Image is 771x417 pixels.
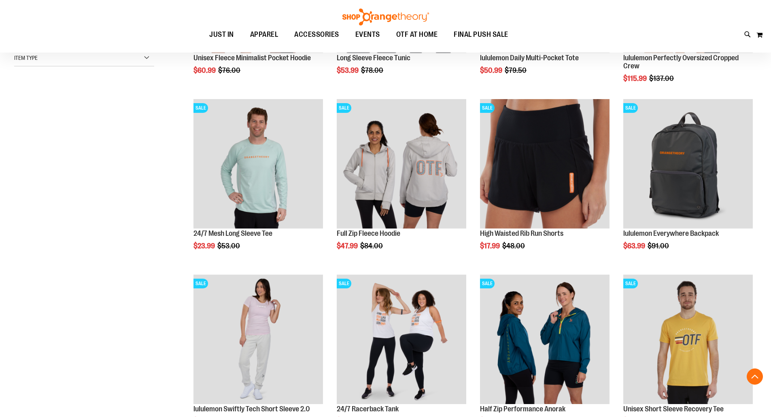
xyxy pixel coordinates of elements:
span: $63.99 [623,242,646,250]
a: Half Zip Performance AnorakSALE [480,275,610,405]
span: SALE [193,279,208,288]
span: $79.50 [505,66,528,74]
span: $47.99 [337,242,359,250]
span: $53.99 [337,66,360,74]
a: Long Sleeve Fleece Tunic [337,54,410,62]
a: lululemon Daily Multi-Pocket Tote [480,54,579,62]
a: Main Image of 1457091SALE [337,99,466,230]
span: SALE [193,103,208,113]
a: lululemon Everywhere Backpack [623,229,719,237]
span: SALE [337,279,351,288]
a: EVENTS [347,25,388,44]
a: Full Zip Fleece Hoodie [337,229,400,237]
div: product [476,95,614,271]
span: SALE [480,279,495,288]
a: 24/7 Racerback TankSALE [337,275,466,405]
span: OTF AT HOME [396,25,438,44]
span: $91.00 [648,242,670,250]
a: APPAREL [242,25,287,44]
span: $84.00 [360,242,384,250]
a: Unisex Short Sleeve Recovery Tee [623,405,724,413]
span: $17.99 [480,242,501,250]
span: SALE [623,103,638,113]
a: lululemon Everywhere BackpackSALE [623,99,753,230]
span: $53.00 [217,242,241,250]
span: FINAL PUSH SALE [454,25,508,44]
span: APPAREL [250,25,278,44]
img: Half Zip Performance Anorak [480,275,610,404]
button: Back To Top [747,368,763,385]
a: ACCESSORIES [286,25,347,44]
a: OTF AT HOME [388,25,446,44]
span: ACCESSORIES [294,25,339,44]
img: Main Image of 1457095 [193,99,323,229]
img: lululemon Everywhere Backpack [623,99,753,229]
span: EVENTS [355,25,380,44]
a: Main Image of 1457095SALE [193,99,323,230]
span: $115.99 [623,74,648,83]
a: lululemon Swiftly Tech Short Sleeve 2.0SALE [193,275,323,405]
span: $23.99 [193,242,216,250]
a: High Waisted Rib Run ShortsSALE [480,99,610,230]
span: $48.00 [502,242,526,250]
div: product [333,95,470,271]
a: lululemon Perfectly Oversized Cropped Crew [623,54,739,70]
a: High Waisted Rib Run Shorts [480,229,563,237]
span: SALE [480,103,495,113]
span: $60.99 [193,66,217,74]
img: High Waisted Rib Run Shorts [480,99,610,229]
span: SALE [623,279,638,288]
span: JUST IN [209,25,234,44]
div: product [189,95,327,271]
span: SALE [337,103,351,113]
span: $76.00 [218,66,242,74]
img: Shop Orangetheory [341,8,430,25]
span: $50.99 [480,66,503,74]
a: JUST IN [201,25,242,44]
a: Unisex Fleece Minimalist Pocket Hoodie [193,54,311,62]
a: 24/7 Mesh Long Sleeve Tee [193,229,272,237]
img: 24/7 Racerback Tank [337,275,466,404]
div: product [619,95,757,271]
a: FINAL PUSH SALE [446,25,516,44]
a: Half Zip Performance Anorak [480,405,565,413]
span: $137.00 [649,74,675,83]
a: lululemon Swiftly Tech Short Sleeve 2.0 [193,405,310,413]
a: Product image for Unisex Short Sleeve Recovery TeeSALE [623,275,753,405]
img: lululemon Swiftly Tech Short Sleeve 2.0 [193,275,323,404]
span: Item Type [14,55,38,61]
span: $78.00 [361,66,384,74]
img: Main Image of 1457091 [337,99,466,229]
a: 24/7 Racerback Tank [337,405,399,413]
img: Product image for Unisex Short Sleeve Recovery Tee [623,275,753,404]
